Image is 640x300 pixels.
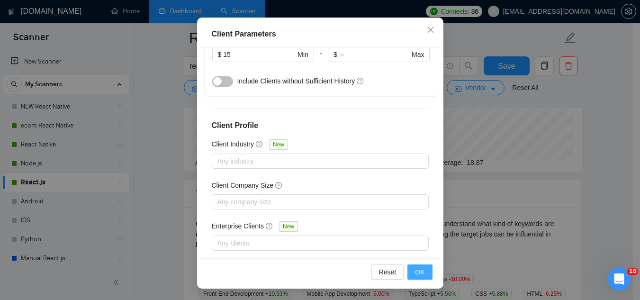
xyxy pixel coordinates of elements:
h5: Client Industry [212,139,254,149]
div: - [314,47,328,73]
span: Include Clients without Sufficient History [237,77,355,85]
iframe: Intercom live chat [608,268,631,291]
input: 0 [223,49,296,60]
span: question-circle [275,182,283,189]
button: OK [407,264,432,280]
h5: Enterprise Clients [212,221,264,231]
span: OK [415,267,424,277]
input: ∞ [339,49,410,60]
span: close [427,26,434,34]
span: $ [334,49,337,60]
div: Client Parameters [212,28,429,40]
span: question-circle [256,140,263,148]
span: Reset [379,267,397,277]
h4: Client Profile [212,120,429,131]
button: Reset [371,264,404,280]
span: question-circle [357,77,364,85]
span: 10 [627,268,638,275]
button: Close [418,18,443,43]
span: New [279,221,298,232]
span: question-circle [266,222,273,230]
span: New [269,139,288,150]
h5: Client Company Size [212,180,274,191]
span: Max [412,49,424,60]
span: $ [218,49,222,60]
span: Min [297,49,308,60]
